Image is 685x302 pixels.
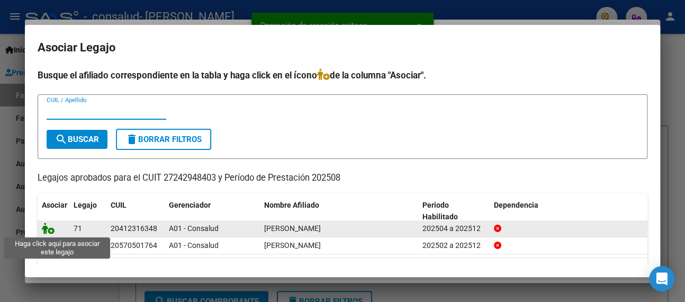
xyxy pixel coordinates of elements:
[47,130,107,149] button: Buscar
[169,241,219,250] span: A01 - Consalud
[38,258,647,285] div: 2 registros
[165,194,260,229] datatable-header-cell: Gerenciador
[264,224,321,233] span: ATIENZA MATIAS JULIAN
[38,38,647,58] h2: Asociar Legajo
[69,194,106,229] datatable-header-cell: Legajo
[38,68,647,82] h4: Busque el afiliado correspondiente en la tabla y haga click en el ícono de la columna "Asociar".
[106,194,165,229] datatable-header-cell: CUIL
[74,201,97,209] span: Legajo
[169,201,211,209] span: Gerenciador
[74,241,82,250] span: 10
[260,194,418,229] datatable-header-cell: Nombre Afiliado
[38,172,647,185] p: Legajos aprobados para el CUIT 27242948403 y Período de Prestación 202508
[494,201,538,209] span: Dependencia
[111,201,127,209] span: CUIL
[264,201,319,209] span: Nombre Afiliado
[111,239,157,252] div: 20570501764
[55,133,68,146] mat-icon: search
[74,224,82,233] span: 71
[422,223,485,235] div: 202504 a 202512
[264,241,321,250] span: BERNAL MILO BENICIO
[38,194,69,229] datatable-header-cell: Asociar
[649,266,674,291] div: Open Intercom Messenger
[125,133,138,146] mat-icon: delete
[422,239,485,252] div: 202502 a 202512
[125,135,202,144] span: Borrar Filtros
[418,194,490,229] datatable-header-cell: Periodo Habilitado
[111,223,157,235] div: 20412316348
[116,129,211,150] button: Borrar Filtros
[55,135,99,144] span: Buscar
[422,201,458,221] span: Periodo Habilitado
[42,201,67,209] span: Asociar
[169,224,219,233] span: A01 - Consalud
[490,194,648,229] datatable-header-cell: Dependencia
